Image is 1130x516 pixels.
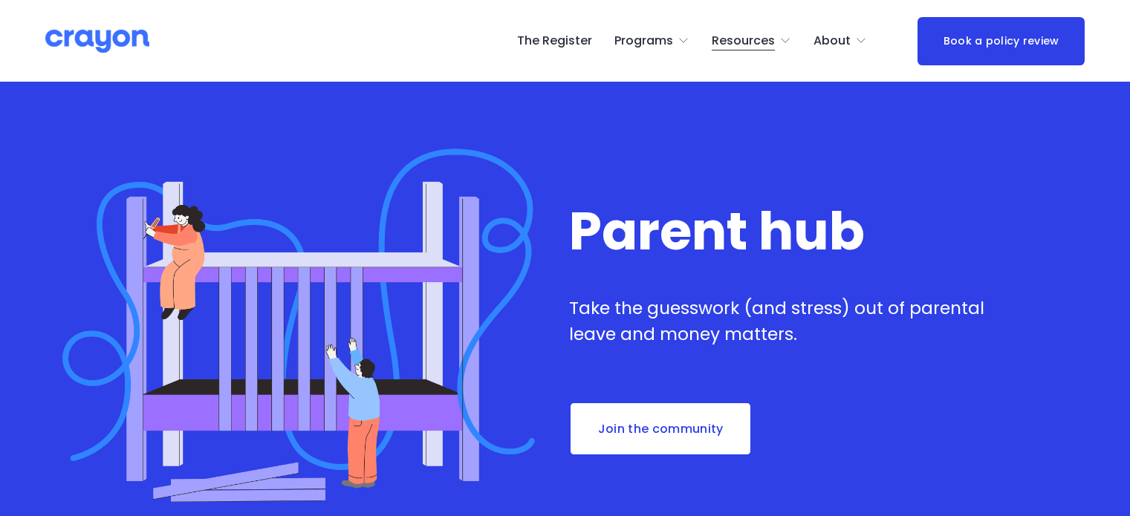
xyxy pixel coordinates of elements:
[569,402,752,457] a: Join the community
[569,295,998,347] p: Take the guesswork (and stress) out of parental leave and money matters.
[712,30,775,52] span: Resources
[814,30,851,52] span: About
[569,204,998,260] h1: Parent hub
[814,29,867,53] a: folder dropdown
[712,29,791,53] a: folder dropdown
[918,17,1085,65] a: Book a policy review
[614,30,673,52] span: Programs
[614,29,689,53] a: folder dropdown
[517,29,592,53] a: The Register
[45,28,149,54] img: Crayon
